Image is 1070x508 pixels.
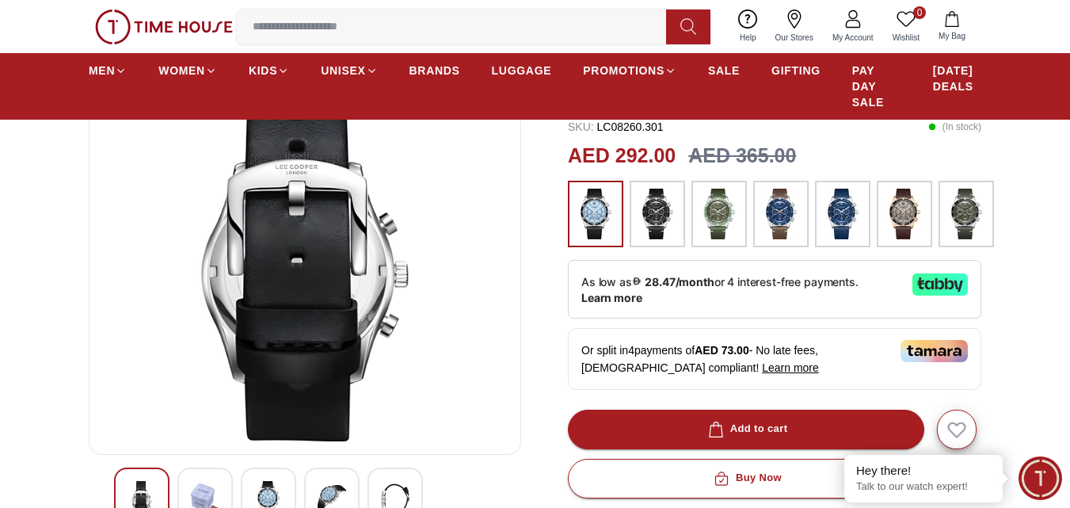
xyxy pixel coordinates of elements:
[89,56,127,85] a: MEN
[583,63,664,78] span: PROMOTIONS
[901,340,968,362] img: Tamara
[158,63,205,78] span: WOMEN
[568,119,664,135] p: LC08260.301
[699,189,739,239] img: ...
[762,361,819,374] span: Learn more
[409,63,460,78] span: BRANDS
[730,6,766,47] a: Help
[249,63,277,78] span: KIDS
[929,8,975,45] button: My Bag
[576,189,615,239] img: ...
[826,32,880,44] span: My Account
[321,63,365,78] span: UNISEX
[89,63,115,78] span: MEN
[568,141,676,171] h2: AED 292.00
[856,463,991,479] div: Hey there!
[886,32,926,44] span: Wishlist
[928,119,981,135] p: ( In stock )
[883,6,929,47] a: 0Wishlist
[492,56,552,85] a: LUGGAGE
[1019,456,1062,500] div: Chat Widget
[823,189,862,239] img: ...
[856,480,991,494] p: Talk to our watch expert!
[321,56,377,85] a: UNISEX
[932,30,972,42] span: My Bag
[249,56,289,85] a: KIDS
[771,63,821,78] span: GIFTING
[710,469,782,487] div: Buy Now
[568,328,981,390] div: Or split in 4 payments of - No late fees, [DEMOGRAPHIC_DATA] compliant!
[946,189,986,239] img: ...
[638,189,677,239] img: ...
[766,6,823,47] a: Our Stores
[695,344,748,357] span: AED 73.00
[733,32,763,44] span: Help
[771,56,821,85] a: GIFTING
[158,56,217,85] a: WOMEN
[708,56,740,85] a: SALE
[705,420,788,438] div: Add to cart
[568,120,594,133] span: SKU :
[933,56,981,101] a: [DATE] DEALS
[708,63,740,78] span: SALE
[933,63,981,94] span: [DATE] DEALS
[583,56,676,85] a: PROMOTIONS
[761,189,801,239] img: ...
[409,56,460,85] a: BRANDS
[688,141,796,171] h3: AED 365.00
[568,410,924,449] button: Add to cart
[102,61,508,441] img: Lee Cooper Men's Multi Function Blue Dial Watch - LC08260.301
[492,63,552,78] span: LUGGAGE
[913,6,926,19] span: 0
[95,10,233,44] img: ...
[885,189,924,239] img: ...
[568,459,924,498] button: Buy Now
[852,56,901,116] a: PAY DAY SALE
[769,32,820,44] span: Our Stores
[852,63,901,110] span: PAY DAY SALE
